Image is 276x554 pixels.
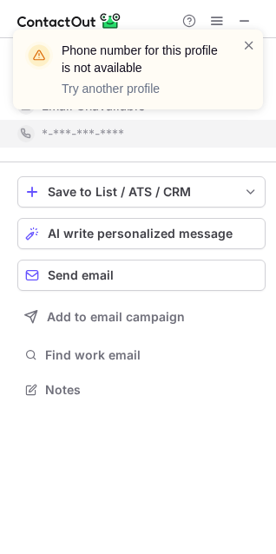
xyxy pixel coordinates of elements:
span: Find work email [45,347,259,363]
button: Add to email campaign [17,301,266,333]
span: AI write personalized message [48,227,233,241]
button: Notes [17,378,266,402]
p: Try another profile [62,80,221,97]
button: Find work email [17,343,266,367]
header: Phone number for this profile is not available [62,42,221,76]
div: Save to List / ATS / CRM [48,185,235,199]
span: Send email [48,268,114,282]
img: ContactOut v5.3.10 [17,10,122,31]
span: Notes [45,382,259,398]
button: Send email [17,260,266,291]
button: AI write personalized message [17,218,266,249]
span: Add to email campaign [47,310,185,324]
button: save-profile-one-click [17,176,266,208]
img: warning [25,42,53,69]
